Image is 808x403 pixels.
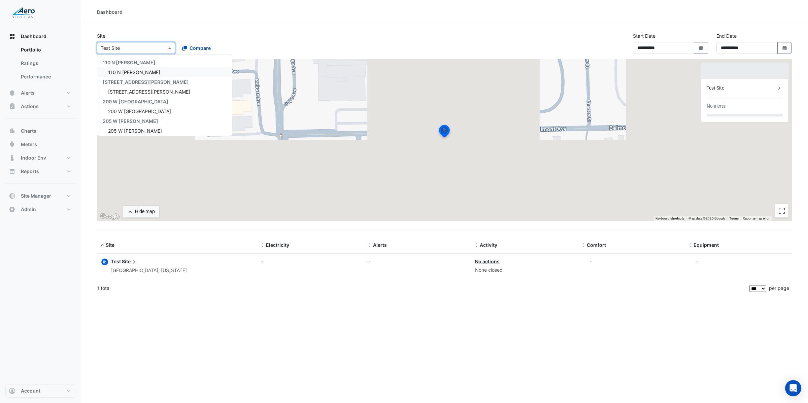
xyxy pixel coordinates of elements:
div: - [368,258,467,265]
button: Actions [5,100,75,113]
a: Terms (opens in new tab) [729,216,739,220]
span: Site [122,258,137,265]
span: per page [769,285,789,291]
a: Report a map error [743,216,770,220]
label: Start Date [633,32,655,39]
div: - [261,258,360,265]
img: Google [99,212,121,221]
a: No actions [475,259,500,264]
span: Comfort [587,242,606,248]
a: Performance [15,70,75,83]
div: No alerts [707,103,726,110]
button: Site Manager [5,189,75,203]
button: Hide map [123,206,159,217]
span: 200 W [GEOGRAPHIC_DATA] [103,99,168,104]
span: 205 W [PERSON_NAME] [108,128,162,134]
button: Reports [5,165,75,178]
div: 1 total [97,280,748,297]
span: Charts [21,128,36,134]
span: Account [21,388,40,394]
span: Site [106,242,114,248]
app-icon: Charts [9,128,15,134]
button: Keyboard shortcuts [655,216,684,221]
button: Account [5,384,75,398]
a: Open this area in Google Maps (opens a new window) [99,212,121,221]
span: Compare [190,44,211,52]
fa-icon: Select Date [782,45,788,51]
span: 205 W [PERSON_NAME] [103,118,158,124]
div: Options List [97,55,232,136]
span: Dashboard [21,33,46,40]
img: Company Logo [8,5,38,19]
span: Activity [480,242,497,248]
app-icon: Reports [9,168,15,175]
app-icon: Meters [9,141,15,148]
button: Toggle fullscreen view [775,204,788,217]
a: Ratings [15,57,75,70]
a: Portfolio [15,43,75,57]
span: Reports [21,168,39,175]
label: End Date [716,32,737,39]
span: [STREET_ADDRESS][PERSON_NAME] [103,79,189,85]
span: Alerts [21,90,35,96]
span: Meters [21,141,37,148]
span: 110 N [PERSON_NAME] [108,69,160,75]
app-icon: Actions [9,103,15,110]
div: Hide map [135,208,155,215]
app-icon: Alerts [9,90,15,96]
button: Compare [178,42,215,54]
app-icon: Admin [9,206,15,213]
button: Charts [5,124,75,138]
div: Open Intercom Messenger [785,380,801,396]
div: Test Site [707,85,776,92]
span: Alerts [373,242,387,248]
span: Admin [21,206,36,213]
div: Dashboard [97,8,123,15]
span: Indoor Env [21,155,46,161]
span: [STREET_ADDRESS][PERSON_NAME] [108,89,190,95]
app-icon: Indoor Env [9,155,15,161]
button: Dashboard [5,30,75,43]
button: Indoor Env [5,151,75,165]
label: Site [97,32,105,39]
button: Admin [5,203,75,216]
img: site-pin-selected.svg [437,124,452,140]
app-icon: Site Manager [9,193,15,199]
app-icon: Dashboard [9,33,15,40]
span: Site Manager [21,193,51,199]
span: Test [111,259,121,264]
span: Equipment [694,242,719,248]
div: - [590,258,592,265]
span: 110 N [PERSON_NAME] [103,60,156,65]
div: None closed [475,266,574,274]
span: Actions [21,103,39,110]
button: Meters [5,138,75,151]
button: Alerts [5,86,75,100]
fa-icon: Select Date [698,45,704,51]
div: Dashboard [5,43,75,86]
span: Electricity [266,242,289,248]
div: - [696,258,699,265]
span: Map data ©2025 Google [688,216,725,220]
span: 200 W [GEOGRAPHIC_DATA] [108,108,171,114]
div: [GEOGRAPHIC_DATA], [US_STATE] [111,267,187,274]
